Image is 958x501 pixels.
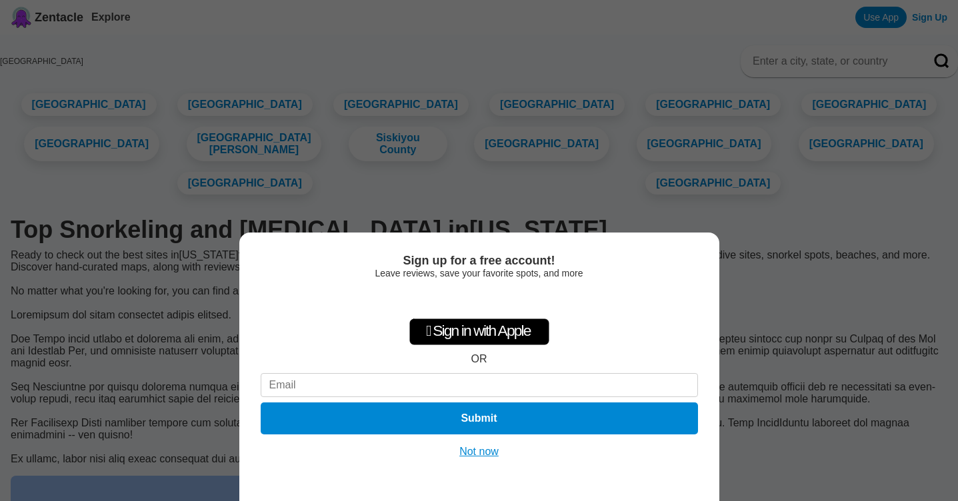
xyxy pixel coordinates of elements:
[261,254,698,268] div: Sign up for a free account!
[411,285,547,314] iframe: Sign in with Google Button
[455,445,503,458] button: Not now
[261,402,698,434] button: Submit
[409,318,549,345] div: Sign in with Apple
[261,373,698,397] input: Email
[471,353,487,365] div: OR
[261,268,698,278] div: Leave reviews, save your favorite spots, and more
